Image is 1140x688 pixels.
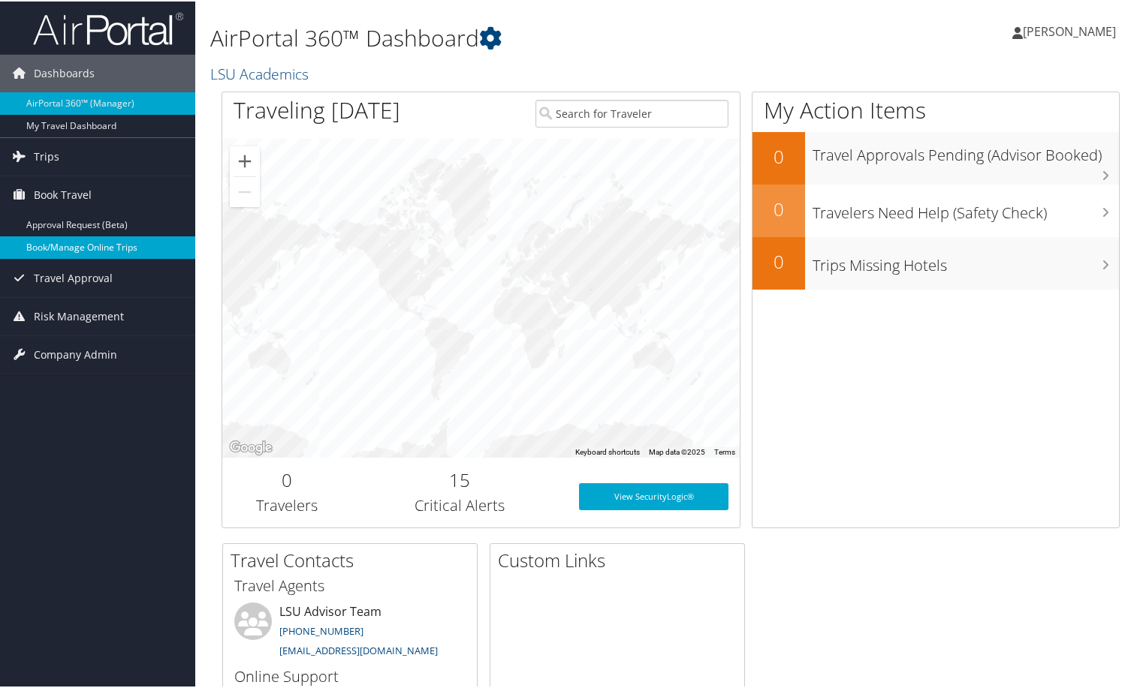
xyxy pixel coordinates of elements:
[226,437,276,456] img: Google
[226,437,276,456] a: Open this area in Google Maps (opens a new window)
[279,623,363,636] a: [PHONE_NUMBER]
[363,494,556,515] h3: Critical Alerts
[579,482,729,509] a: View SecurityLogic®
[813,136,1119,164] h3: Travel Approvals Pending (Advisor Booked)
[813,194,1119,222] h3: Travelers Need Help (Safety Check)
[227,601,473,662] li: LSU Advisor Team
[649,446,705,455] span: Map data ©2025
[752,93,1119,125] h1: My Action Items
[1012,8,1131,53] a: [PERSON_NAME]
[1023,22,1116,38] span: [PERSON_NAME]
[363,466,556,491] h2: 15
[279,642,438,656] a: [EMAIL_ADDRESS][DOMAIN_NAME]
[752,195,805,221] h2: 0
[231,546,477,572] h2: Travel Contacts
[34,137,59,174] span: Trips
[234,93,400,125] h1: Traveling [DATE]
[210,21,824,53] h1: AirPortal 360™ Dashboard
[752,236,1119,288] a: 0Trips Missing Hotels
[813,246,1119,275] h3: Trips Missing Hotels
[34,53,95,91] span: Dashboards
[714,446,735,455] a: Terms (opens in new tab)
[210,62,312,83] a: LSU Academics
[535,98,728,126] input: Search for Traveler
[34,175,92,212] span: Book Travel
[33,10,183,45] img: airportal-logo.png
[752,131,1119,183] a: 0Travel Approvals Pending (Advisor Booked)
[34,335,117,372] span: Company Admin
[234,466,340,491] h2: 0
[234,665,466,686] h3: Online Support
[34,258,113,296] span: Travel Approval
[575,446,640,456] button: Keyboard shortcuts
[230,145,260,175] button: Zoom in
[234,494,340,515] h3: Travelers
[234,574,466,595] h3: Travel Agents
[34,296,124,334] span: Risk Management
[752,248,805,273] h2: 0
[498,546,744,572] h2: Custom Links
[230,176,260,206] button: Zoom out
[752,143,805,168] h2: 0
[752,183,1119,236] a: 0Travelers Need Help (Safety Check)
